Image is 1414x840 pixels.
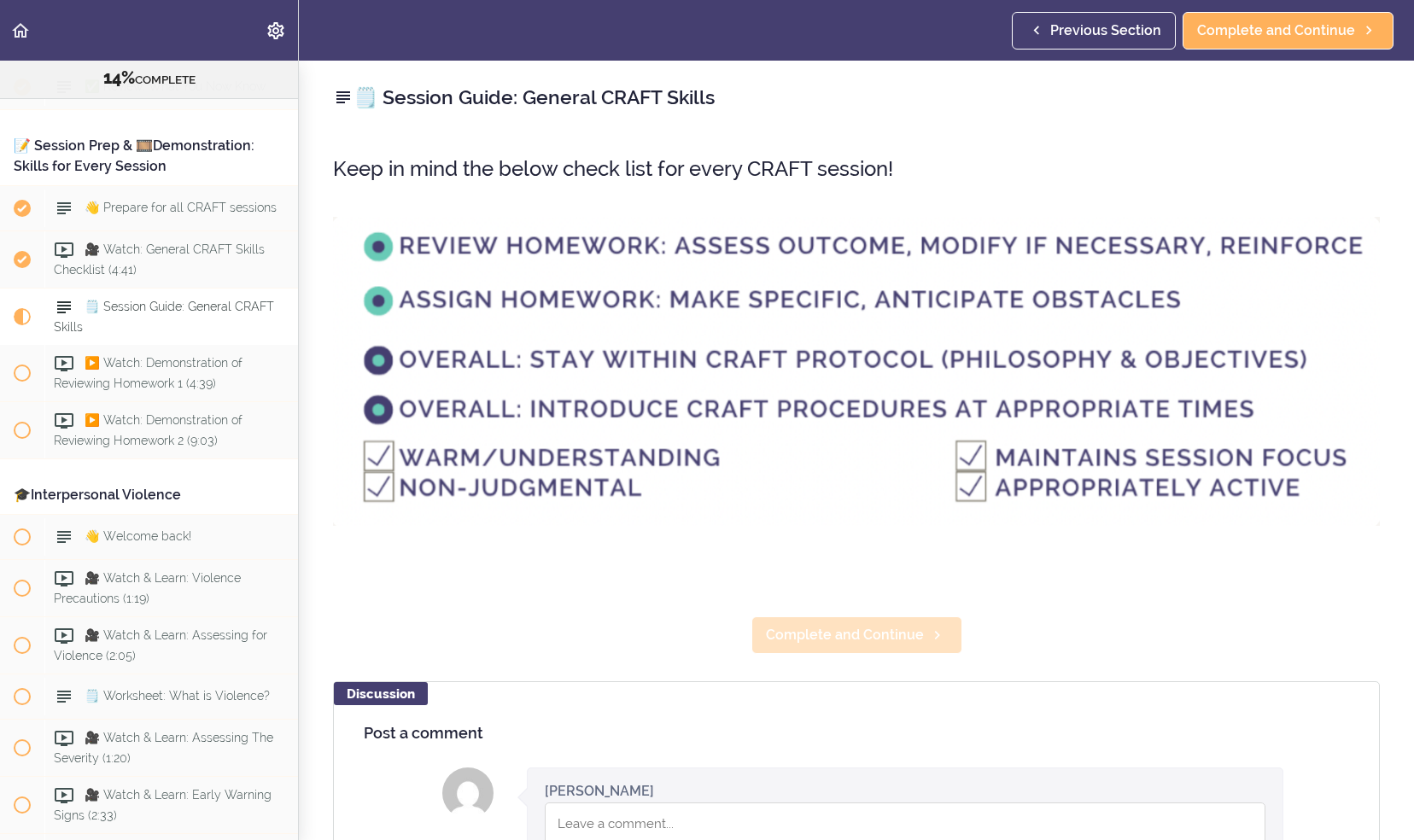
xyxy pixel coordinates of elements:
[442,767,494,819] img: Willie Thorman
[333,83,1380,112] h2: 🗒️ Session Guide: General CRAFT Skills
[54,572,241,605] span: 🎥 Watch & Learn: Violence Precautions (1:19)
[54,629,267,662] span: 🎥 Watch & Learn: Assessing for Violence (2:05)
[751,616,962,654] a: Complete and Continue
[1050,20,1161,41] span: Previous Section
[54,731,273,764] span: 🎥 Watch & Learn: Assessing The Severity (1:20)
[766,625,924,645] span: Complete and Continue
[85,689,270,703] span: 🗒️ Worksheet: What is Violence?
[54,414,242,447] span: ▶️ Watch: Demonstration of Reviewing Homework 2 (9:03)
[364,725,1349,742] h4: Post a comment
[85,201,277,215] span: 👋 Prepare for all CRAFT sessions
[1197,20,1355,41] span: Complete and Continue
[1183,12,1394,50] a: Complete and Continue
[54,788,272,821] span: 🎥 Watch & Learn: Early Warning Signs (2:33)
[54,357,242,390] span: ▶️ Watch: Demonstration of Reviewing Homework 1 (4:39)
[333,217,1380,526] img: 3q1jXik6QmKA6FC2rxSo_Screenshot+2023-10-16+at+12.29.13+PM.png
[103,67,135,88] span: 14%
[21,67,277,90] div: COMPLETE
[10,20,31,41] svg: Back to course curriculum
[545,781,654,801] div: [PERSON_NAME]
[85,530,191,544] span: 👋 Welcome back!
[54,300,274,334] span: 🗒️ Session Guide: General CRAFT Skills
[1012,12,1176,50] a: Previous Section
[266,20,286,41] svg: Settings Menu
[334,682,428,705] div: Discussion
[333,155,1380,183] h3: Keep in mind the below check list for every CRAFT session!
[54,243,265,277] span: 🎥 Watch: General CRAFT Skills Checklist (4:41)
